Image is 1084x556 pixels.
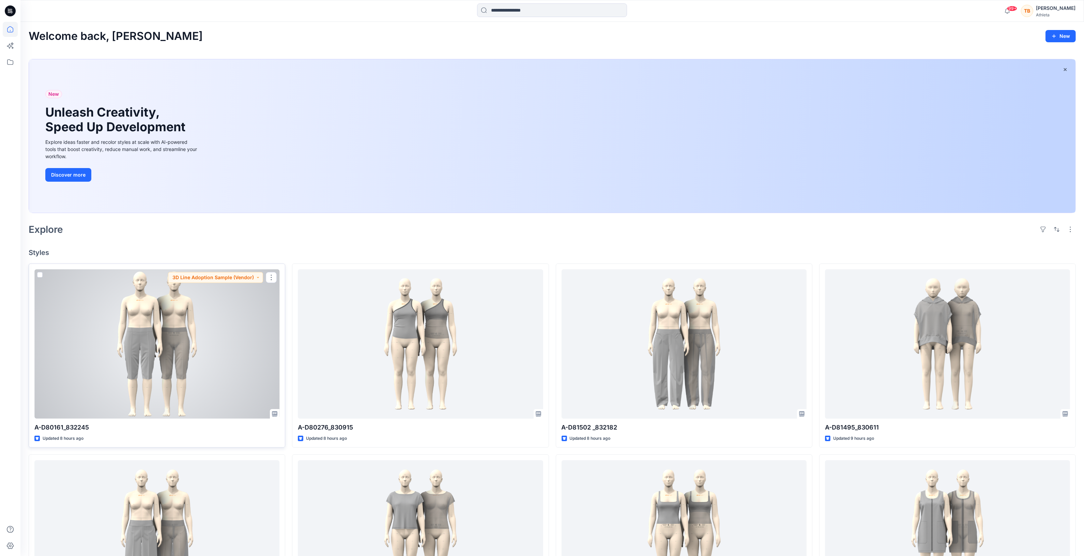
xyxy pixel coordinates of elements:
[562,423,807,432] p: A-D81502 _832182
[29,224,63,235] h2: Explore
[29,30,203,43] h2: Welcome back, [PERSON_NAME]
[562,269,807,419] a: A-D81502 _832182
[45,138,199,160] div: Explore ideas faster and recolor styles at scale with AI-powered tools that boost creativity, red...
[833,435,874,442] p: Updated 9 hours ago
[825,269,1070,419] a: A-D81495_830611
[306,435,347,442] p: Updated 8 hours ago
[1021,5,1033,17] div: TB
[570,435,611,442] p: Updated 8 hours ago
[825,423,1070,432] p: A-D81495_830611
[298,269,543,419] a: A-D80276_830915
[1036,4,1075,12] div: [PERSON_NAME]
[1045,30,1076,42] button: New
[34,423,279,432] p: A-D80161_832245
[48,90,59,98] span: New
[298,423,543,432] p: A-D80276_830915
[34,269,279,419] a: A-D80161_832245
[45,168,91,182] button: Discover more
[29,249,1076,257] h4: Styles
[1036,12,1075,17] div: Athleta
[45,105,188,134] h1: Unleash Creativity, Speed Up Development
[45,168,199,182] a: Discover more
[1007,6,1017,11] span: 99+
[43,435,83,442] p: Updated 8 hours ago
